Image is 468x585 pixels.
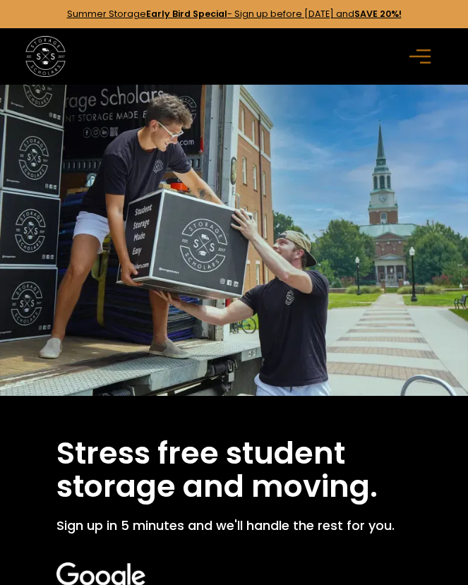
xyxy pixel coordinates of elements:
[146,8,227,20] strong: Early Bird Special
[56,517,412,536] p: Sign up in 5 minutes and we'll handle the rest for you.
[354,8,402,20] strong: SAVE 20%!
[67,8,402,20] a: Summer StorageEarly Bird Special- Sign up before [DATE] andSAVE 20%!
[56,437,412,504] h1: Stress free student storage and moving.
[25,36,66,77] img: Storage Scholars main logo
